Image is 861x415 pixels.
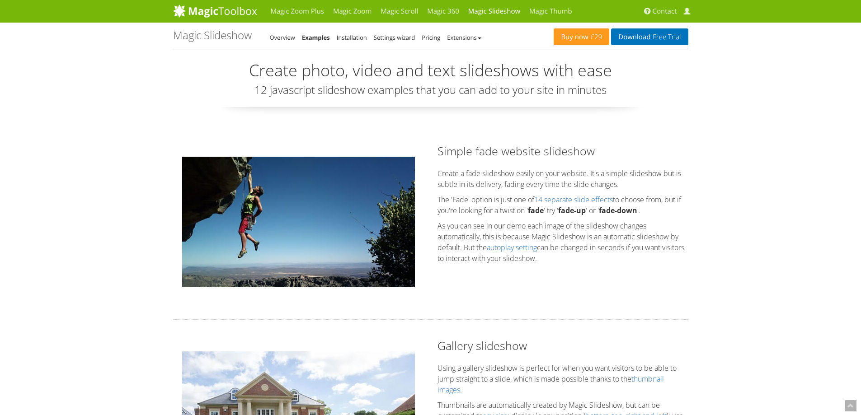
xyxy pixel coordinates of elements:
[173,84,688,96] h3: 12 javascript slideshow examples that you can add to your site in minutes
[173,61,688,79] h2: Create photo, video and text slideshows with ease
[487,242,537,252] a: autoplay setting
[599,205,637,215] strong: fade-down
[558,205,586,215] strong: fade-up
[438,338,688,354] h2: Gallery slideshow
[302,33,330,42] a: Examples
[173,29,252,41] h1: Magic Slideshow
[528,205,544,215] strong: fade
[337,33,367,42] a: Installation
[173,4,257,18] img: MagicToolbox.com - Image tools for your website
[374,33,415,42] a: Settings wizard
[554,28,609,45] a: Buy now£29
[182,157,415,287] img: Simple fade website slideshow example
[588,33,602,41] span: £29
[422,33,440,42] a: Pricing
[650,33,681,41] span: Free Trial
[653,7,677,16] span: Contact
[438,363,688,395] p: Using a gallery slideshow is perfect for when you want visitors to be able to jump straight to a ...
[534,195,613,205] a: 14 separate slide effects
[438,374,664,395] a: thumbnail images
[438,220,688,264] p: As you can see in our demo each image of the slideshow changes automatically, this is because Mag...
[438,194,688,216] p: The 'Fade' option is just one of to choose from, but if you're looking for a twist on ' ' try ' '...
[438,168,688,190] p: Create a fade slideshow easily on your website. It's a simple slideshow but is subtle in its deli...
[438,143,688,159] h2: Simple fade website slideshow
[270,33,295,42] a: Overview
[447,33,481,42] a: Extensions
[611,28,688,45] a: DownloadFree Trial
